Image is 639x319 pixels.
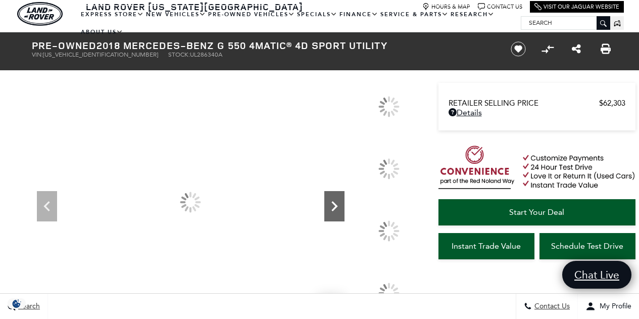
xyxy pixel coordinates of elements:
[80,23,124,41] a: About Us
[5,298,28,309] img: Opt-Out Icon
[86,1,303,13] span: Land Rover [US_STATE][GEOGRAPHIC_DATA]
[80,6,521,41] nav: Main Navigation
[296,6,338,23] a: Specials
[43,51,158,58] span: [US_VEHICLE_IDENTIFICATION_NUMBER]
[32,38,96,52] strong: Pre-Owned
[37,191,57,221] div: Previous
[32,40,494,51] h1: 2018 Mercedes-Benz G 550 4MATIC® 4D Sport Utility
[507,41,529,57] button: Save vehicle
[534,3,619,11] a: Visit Our Jaguar Website
[324,191,345,221] div: Next
[17,2,63,26] a: land-rover
[5,298,28,309] section: Click to Open Cookie Consent Modal
[478,3,522,11] a: Contact Us
[449,99,599,108] span: Retailer Selling Price
[539,233,635,259] a: Schedule Test Drive
[145,6,207,23] a: New Vehicles
[599,99,625,108] span: $62,303
[562,261,631,289] a: Chat Live
[17,2,63,26] img: Land Rover
[449,108,625,117] a: Details
[596,302,631,311] span: My Profile
[601,43,611,55] a: Print this Pre-Owned 2018 Mercedes-Benz G 550 4MATIC® 4D Sport Utility
[168,51,190,58] span: Stock:
[190,51,222,58] span: UL286340A
[521,17,610,29] input: Search
[379,6,450,23] a: Service & Parts
[551,241,623,251] span: Schedule Test Drive
[438,233,534,259] a: Instant Trade Value
[578,294,639,319] button: Open user profile menu
[338,6,379,23] a: Finance
[449,99,625,108] a: Retailer Selling Price $62,303
[532,302,570,311] span: Contact Us
[438,199,635,225] a: Start Your Deal
[509,207,564,217] span: Start Your Deal
[572,43,581,55] a: Share this Pre-Owned 2018 Mercedes-Benz G 550 4MATIC® 4D Sport Utility
[569,268,624,282] span: Chat Live
[422,3,470,11] a: Hours & Map
[32,51,43,58] span: VIN:
[80,1,309,13] a: Land Rover [US_STATE][GEOGRAPHIC_DATA]
[540,41,555,57] button: Compare Vehicle
[452,241,521,251] span: Instant Trade Value
[207,6,296,23] a: Pre-Owned Vehicles
[80,6,145,23] a: EXPRESS STORE
[450,6,496,23] a: Research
